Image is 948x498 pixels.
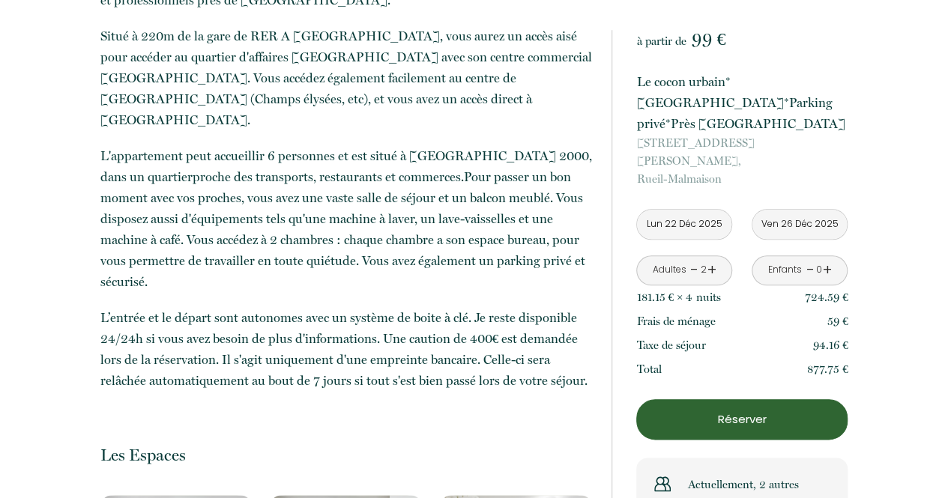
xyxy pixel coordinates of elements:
[641,410,842,428] p: Réserver
[752,210,847,239] input: Départ
[807,360,848,378] p: 877.75 €
[636,34,686,48] span: à partir de
[716,291,720,304] span: s
[654,476,671,492] img: users
[100,25,592,130] p: Situé à 220m de la gare de RER A [GEOGRAPHIC_DATA], vous aurez un accès aisé pour accéder au quar...
[636,360,661,378] p: Total
[768,263,802,277] div: Enfants
[636,336,705,354] p: Taxe de séjour
[700,263,707,277] div: 2
[100,145,592,292] p: L'appartement peut accueillir 6 personnes et est situé à [GEOGRAPHIC_DATA] 2000, dans un quartier...
[636,71,848,134] p: Le cocon urbain*[GEOGRAPHIC_DATA]*Parking privé*Près [GEOGRAPHIC_DATA]
[815,263,823,277] div: 0
[690,258,698,282] a: -
[637,210,731,239] input: Arrivée
[636,288,720,306] p: 181.15 € × 4 nuit
[805,288,848,306] p: 724.59 €
[636,312,715,330] p: Frais de ménage
[636,134,848,188] p: Rueil-Malmaison
[691,28,725,49] span: 99 €
[100,445,592,465] p: Les Espaces
[636,399,848,440] button: Réserver
[100,307,592,391] p: L’entrée et le départ sont autonomes avec un système de boite à clé. Je reste disponible 24/24h s...
[636,134,848,170] span: [STREET_ADDRESS][PERSON_NAME],
[823,258,832,282] a: +
[806,258,814,282] a: -
[193,169,464,184] span: proche des transports, restaurants et commerces.
[707,258,716,282] a: +
[813,336,848,354] p: 94.16 €
[652,263,686,277] div: Adultes
[827,312,848,330] p: 59 €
